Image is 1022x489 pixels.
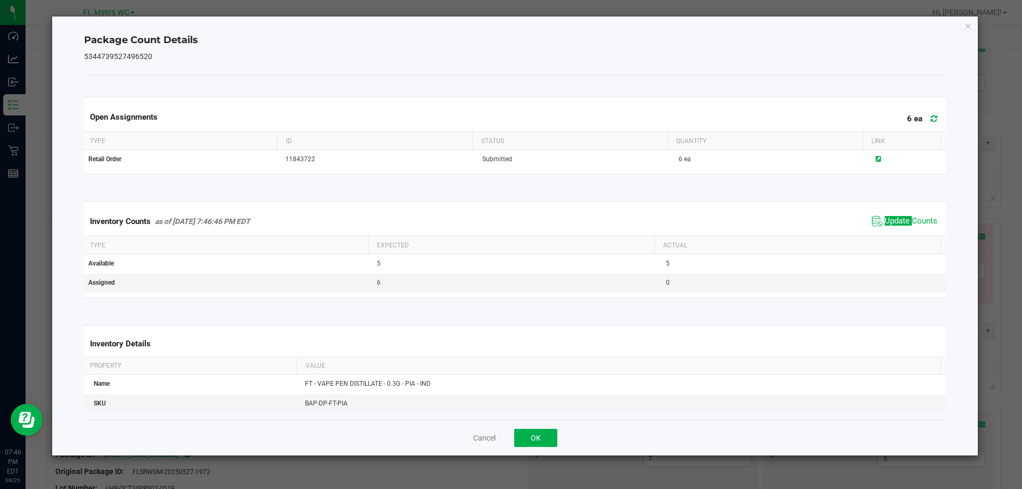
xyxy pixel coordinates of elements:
[885,216,937,227] span: Update Counts
[90,217,151,226] span: Inventory Counts
[305,380,431,387] span: FT - VAPE PEN DISTILLATE - 0.3G - PIA - IND
[286,137,292,145] span: ID
[90,112,158,122] span: Open Assignments
[663,242,687,249] span: Actual
[377,242,409,249] span: Expected
[965,19,972,32] button: Close
[11,404,43,436] iframe: Resource center
[473,433,496,443] button: Cancel
[377,279,381,286] span: 6
[90,137,105,145] span: Type
[676,137,706,145] span: Quantity
[481,137,504,145] span: Status
[514,429,557,447] button: OK
[914,114,922,123] span: ea
[88,155,121,163] span: Retail Order
[679,155,682,163] span: 6
[306,362,325,369] span: Value
[285,155,315,163] span: 11843722
[90,339,151,349] span: Inventory Details
[88,260,114,267] span: Available
[377,260,381,267] span: 5
[482,155,512,163] span: Submitted
[88,279,115,286] span: Assigned
[871,137,885,145] span: Link
[90,242,105,249] span: Type
[666,260,670,267] span: 5
[155,217,250,226] span: as of [DATE] 7:46:46 PM EDT
[666,279,670,286] span: 0
[907,114,912,123] span: 6
[684,155,691,163] span: ea
[84,34,946,47] h4: Package Count Details
[84,53,946,61] h5: 5344739527496520
[94,380,110,387] span: Name
[94,400,106,407] span: SKU
[90,362,121,369] span: Property
[305,400,348,407] span: BAP-DP-FT-PIA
